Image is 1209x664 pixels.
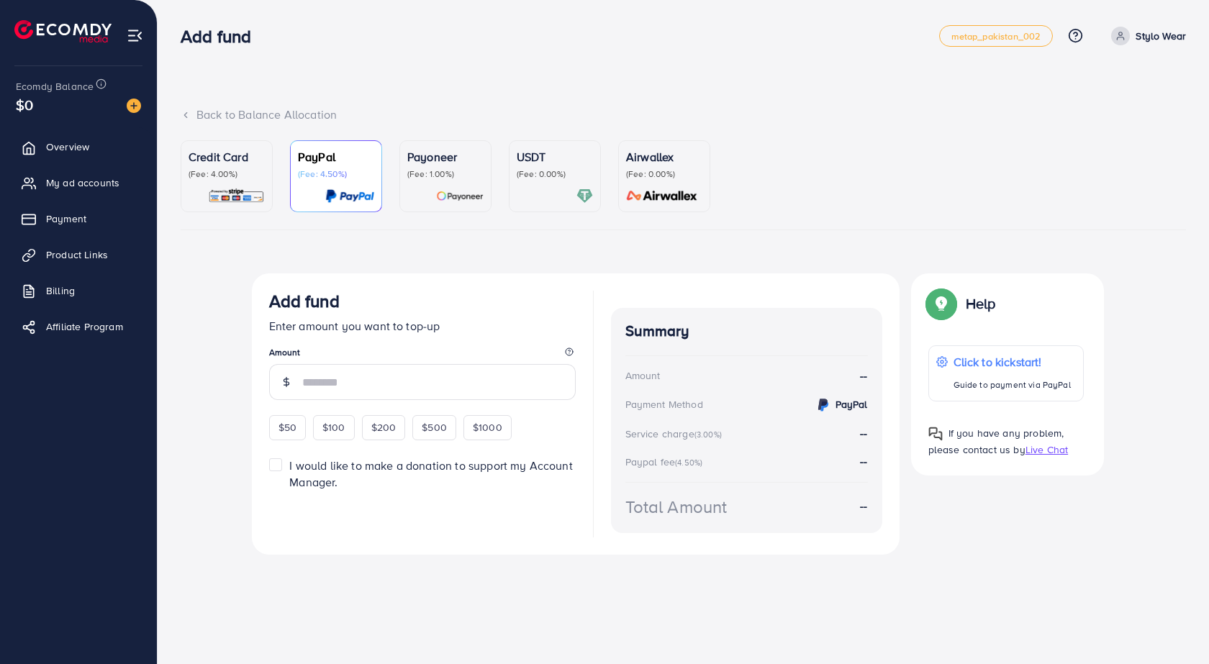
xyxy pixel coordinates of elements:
[1025,442,1068,457] span: Live Chat
[289,458,572,490] span: I would like to make a donation to support my Account Manager.
[815,396,832,414] img: credit
[127,99,141,113] img: image
[860,425,867,441] strong: --
[127,27,143,44] img: menu
[966,295,996,312] p: Help
[407,148,484,165] p: Payoneer
[11,240,146,269] a: Product Links
[436,188,484,204] img: card
[473,420,502,435] span: $1000
[1136,27,1186,45] p: Stylo Wear
[189,168,265,180] p: (Fee: 4.00%)
[951,32,1041,41] span: metap_pakistan_002
[46,319,123,334] span: Affiliate Program
[11,204,146,233] a: Payment
[279,420,296,435] span: $50
[181,106,1186,123] div: Back to Balance Allocation
[16,94,33,115] span: $0
[625,322,868,340] h4: Summary
[46,283,75,298] span: Billing
[928,426,1064,457] span: If you have any problem, please contact us by
[625,397,703,411] div: Payment Method
[46,247,108,262] span: Product Links
[422,420,447,435] span: $500
[298,148,374,165] p: PayPal
[371,420,397,435] span: $200
[928,291,954,317] img: Popup guide
[16,79,94,94] span: Ecomdy Balance
[11,312,146,341] a: Affiliate Program
[625,368,661,383] div: Amount
[576,188,593,204] img: card
[181,26,263,47] h3: Add fund
[14,20,112,42] img: logo
[325,188,374,204] img: card
[928,427,943,441] img: Popup guide
[208,188,265,204] img: card
[694,429,722,440] small: (3.00%)
[322,420,345,435] span: $100
[269,317,576,335] p: Enter amount you want to top-up
[517,168,593,180] p: (Fee: 0.00%)
[11,276,146,305] a: Billing
[675,457,702,468] small: (4.50%)
[626,148,702,165] p: Airwallex
[11,168,146,197] a: My ad accounts
[298,168,374,180] p: (Fee: 4.50%)
[860,498,867,514] strong: --
[860,453,867,469] strong: --
[269,291,340,311] h3: Add fund
[46,140,89,154] span: Overview
[622,188,702,204] img: card
[626,168,702,180] p: (Fee: 0.00%)
[625,494,728,519] div: Total Amount
[517,148,593,165] p: USDT
[189,148,265,165] p: Credit Card
[269,346,576,364] legend: Amount
[1105,27,1186,45] a: Stylo Wear
[625,455,707,469] div: Paypal fee
[939,25,1054,47] a: metap_pakistan_002
[46,176,119,190] span: My ad accounts
[836,397,868,411] strong: PayPal
[954,353,1071,370] p: Click to kickstart!
[625,427,726,441] div: Service charge
[46,212,86,226] span: Payment
[11,132,146,161] a: Overview
[1148,599,1198,653] iframe: Chat
[860,368,867,384] strong: --
[954,376,1071,394] p: Guide to payment via PayPal
[407,168,484,180] p: (Fee: 1.00%)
